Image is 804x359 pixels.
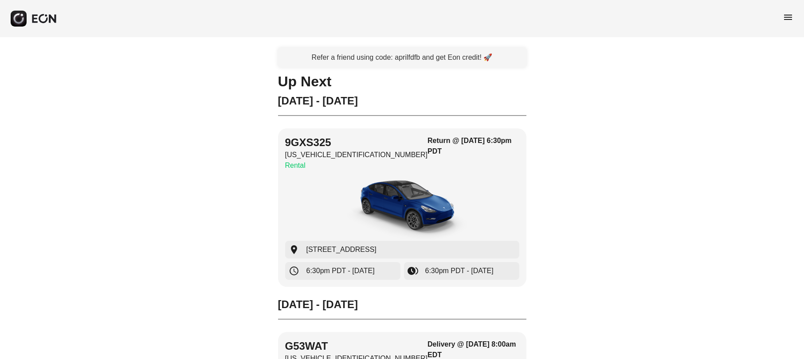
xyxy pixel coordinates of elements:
[278,94,526,108] h2: [DATE] - [DATE]
[285,135,428,150] h2: 9GXS325
[285,160,428,171] p: Rental
[425,266,494,276] span: 6:30pm PDT - [DATE]
[278,128,526,287] button: 9GXS325[US_VEHICLE_IDENTIFICATION_NUMBER]RentalReturn @ [DATE] 6:30pm PDTcar[STREET_ADDRESS]6:30p...
[306,244,377,255] span: [STREET_ADDRESS]
[285,339,428,353] h2: G53WAT
[278,76,526,87] h1: Up Next
[278,48,526,67] a: Refer a friend using code: aprilfdfb and get Eon credit! 🚀
[336,174,469,241] img: car
[783,12,793,23] span: menu
[408,266,418,276] span: browse_gallery
[289,244,299,255] span: location_on
[306,266,375,276] span: 6:30pm PDT - [DATE]
[289,266,299,276] span: schedule
[278,297,526,312] h2: [DATE] - [DATE]
[285,150,428,160] p: [US_VEHICLE_IDENTIFICATION_NUMBER]
[427,135,519,157] h3: Return @ [DATE] 6:30pm PDT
